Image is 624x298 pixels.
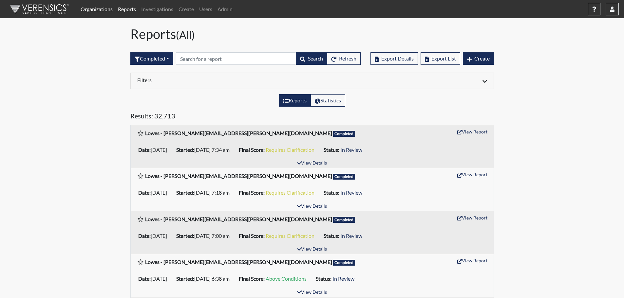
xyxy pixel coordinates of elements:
span: Completed [333,174,355,180]
span: Completed [333,217,355,223]
li: [DATE] 6:38 am [174,273,236,284]
b: Lowes - [PERSON_NAME][EMAIL_ADDRESS][PERSON_NAME][DOMAIN_NAME] [145,259,332,265]
li: [DATE] [136,187,174,198]
b: Status: [316,275,331,282]
small: (All) [176,28,195,41]
b: Final Score: [239,189,265,196]
button: View Report [454,169,490,180]
button: Completed [130,52,173,65]
span: Export List [431,55,456,61]
span: In Review [340,233,362,239]
b: Status: [324,233,339,239]
b: Started: [176,189,194,196]
button: Create [463,52,494,65]
li: [DATE] [136,231,174,241]
button: View Details [294,202,330,211]
button: View Details [294,245,330,254]
b: Status: [324,147,339,153]
div: Filter by interview status [130,52,173,65]
b: Started: [176,275,194,282]
b: Final Score: [239,147,265,153]
span: Completed [333,131,355,137]
h5: Results: 32,713 [130,112,494,122]
b: Status: [324,189,339,196]
button: View Details [294,159,330,168]
b: Lowes - [PERSON_NAME][EMAIL_ADDRESS][PERSON_NAME][DOMAIN_NAME] [145,130,332,136]
b: Lowes - [PERSON_NAME][EMAIL_ADDRESS][PERSON_NAME][DOMAIN_NAME] [145,173,332,179]
li: [DATE] 7:00 am [174,231,236,241]
button: View Report [454,127,490,137]
li: [DATE] [136,145,174,155]
li: [DATE] 7:18 am [174,187,236,198]
span: Refresh [339,55,356,61]
button: View Report [454,213,490,223]
a: Organizations [78,3,115,16]
span: Completed [333,260,355,266]
b: Lowes - [PERSON_NAME][EMAIL_ADDRESS][PERSON_NAME][DOMAIN_NAME] [145,216,332,222]
span: Requires Clarification [266,147,314,153]
span: Above Conditions [266,275,307,282]
div: Click to expand/collapse filters [132,77,492,85]
b: Started: [176,147,194,153]
span: In Review [332,275,354,282]
a: Create [176,3,197,16]
b: Date: [138,233,151,239]
button: Search [296,52,327,65]
button: Refresh [327,52,361,65]
input: Search by Registration ID, Interview Number, or Investigation Name. [176,52,296,65]
button: View Details [294,288,330,297]
li: [DATE] [136,273,174,284]
label: View the list of reports [279,94,311,107]
span: In Review [340,189,362,196]
a: Admin [215,3,235,16]
b: Date: [138,147,151,153]
label: View statistics about completed interviews [311,94,345,107]
span: Requires Clarification [266,189,314,196]
span: Create [474,55,490,61]
span: Export Details [381,55,414,61]
a: Reports [115,3,139,16]
span: Requires Clarification [266,233,314,239]
h6: Filters [137,77,307,83]
button: Export Details [370,52,418,65]
b: Date: [138,189,151,196]
span: Search [308,55,323,61]
a: Users [197,3,215,16]
b: Final Score: [239,275,265,282]
span: In Review [340,147,362,153]
b: Date: [138,275,151,282]
button: Export List [421,52,460,65]
a: Investigations [139,3,176,16]
b: Final Score: [239,233,265,239]
b: Started: [176,233,194,239]
button: View Report [454,255,490,266]
h1: Reports [130,26,494,42]
li: [DATE] 7:34 am [174,145,236,155]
